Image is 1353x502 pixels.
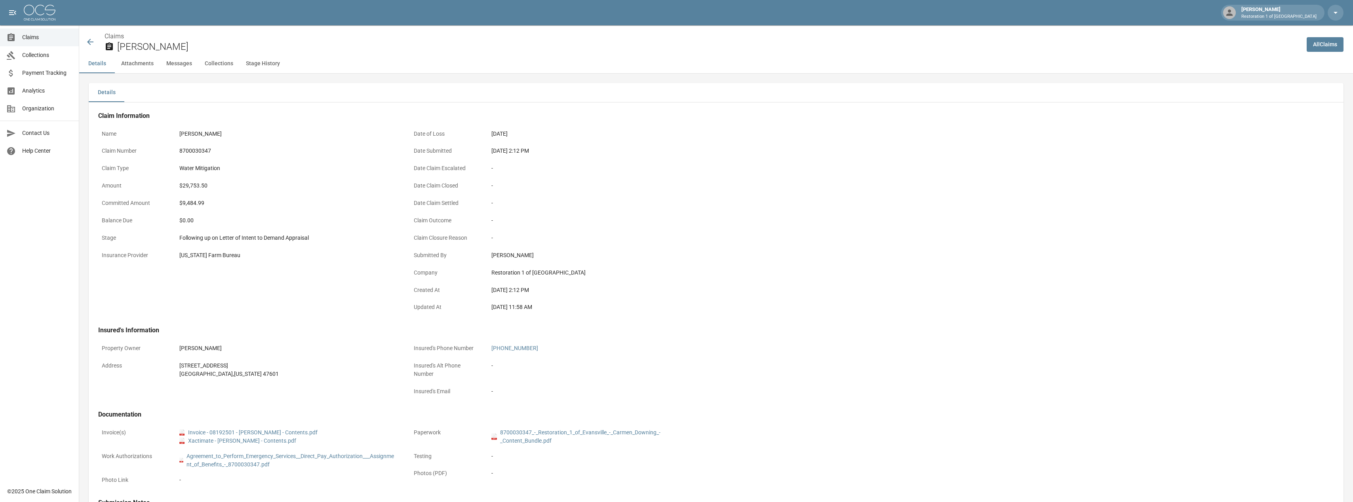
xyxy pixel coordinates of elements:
span: Analytics [22,87,72,95]
span: Claims [22,33,72,42]
nav: breadcrumb [105,32,1300,41]
p: Claim Type [98,161,169,176]
div: Restoration 1 of [GEOGRAPHIC_DATA] [491,269,709,277]
div: [PERSON_NAME] [179,130,397,138]
div: - [491,387,709,396]
p: Insured's Phone Number [410,341,481,356]
p: Insured's Email [410,384,481,399]
div: - [491,362,709,370]
p: Property Owner [98,341,169,356]
div: © 2025 One Claim Solution [7,487,72,495]
a: pdfInvoice - 08192501 - [PERSON_NAME] - Contents.pdf [179,428,318,437]
button: open drawer [5,5,21,21]
p: Updated At [410,299,481,315]
p: Paperwork [410,425,481,440]
div: details tabs [89,83,1343,102]
div: - [179,476,397,484]
p: Submitted By [410,248,481,263]
p: Invoice(s) [98,425,169,440]
h4: Insured's Information [98,326,713,334]
div: - [491,234,709,242]
p: Testing [410,449,481,464]
div: - [491,199,709,207]
p: Date of Loss [410,126,481,142]
div: [PERSON_NAME] [179,344,397,352]
a: Claims [105,32,124,40]
div: [DATE] 2:12 PM [491,286,709,294]
div: [GEOGRAPHIC_DATA] , [US_STATE] 47601 [179,370,397,378]
p: Address [98,358,169,373]
div: - [491,469,709,477]
p: Committed Amount [98,195,169,211]
div: [PERSON_NAME] [491,251,709,260]
div: $29,753.50 [179,182,397,190]
span: Help Center [22,147,72,155]
div: [PERSON_NAME] [1238,6,1320,20]
div: - [491,452,709,460]
div: [DATE] 2:12 PM [491,147,709,155]
div: [US_STATE] Farm Bureau [179,251,397,260]
p: Balance Due [98,213,169,228]
p: Photos (PDF) [410,466,481,481]
p: Claim Number [98,143,169,159]
div: $9,484.99 [179,199,397,207]
h2: [PERSON_NAME] [117,41,1300,53]
h4: Documentation [98,411,713,419]
div: Following up on Letter of Intent to Demand Appraisal [179,234,397,242]
span: Payment Tracking [22,69,72,77]
a: [PHONE_NUMBER] [491,345,538,351]
button: Details [79,54,115,73]
div: - [491,216,709,225]
div: 8700030347 [179,147,397,155]
div: anchor tabs [79,54,1353,73]
div: [DATE] 11:58 AM [491,303,709,311]
p: Date Claim Closed [410,178,481,193]
img: ocs-logo-white-transparent.png [24,5,55,21]
p: Date Claim Settled [410,195,481,211]
button: Details [89,83,124,102]
p: Created At [410,282,481,298]
p: Insured's Alt Phone Number [410,358,481,382]
button: Attachments [115,54,160,73]
p: Insurance Provider [98,248,169,263]
a: pdfXactimate - [PERSON_NAME] - Contents.pdf [179,437,296,445]
p: Photo Link [98,472,169,488]
p: Date Submitted [410,143,481,159]
div: $0.00 [179,216,397,225]
span: Organization [22,104,72,113]
p: Amount [98,178,169,193]
span: Contact Us [22,129,72,137]
p: Name [98,126,169,142]
div: [DATE] [491,130,709,138]
p: Work Authorizations [98,449,169,464]
div: - [491,164,709,172]
a: pdfAgreement_to_Perform_Emergency_Services__Direct_Pay_Authorization___Assignment_of_Benefits_-_8... [179,452,397,469]
p: Company [410,265,481,280]
h4: Claim Information [98,112,713,120]
div: [STREET_ADDRESS] [179,362,397,370]
p: Claim Outcome [410,213,481,228]
button: Stage History [240,54,286,73]
a: pdf8700030347_-_Restoration_1_of_Evansville_-_Carmen_Downing_-_Content_Bundle.pdf [491,428,709,445]
p: Restoration 1 of [GEOGRAPHIC_DATA] [1241,13,1317,20]
p: Stage [98,230,169,246]
p: Claim Closure Reason [410,230,481,246]
p: Date Claim Escalated [410,161,481,176]
button: Messages [160,54,198,73]
span: Collections [22,51,72,59]
a: AllClaims [1307,37,1343,52]
div: Water Mitigation [179,164,397,172]
div: - [491,182,709,190]
button: Collections [198,54,240,73]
